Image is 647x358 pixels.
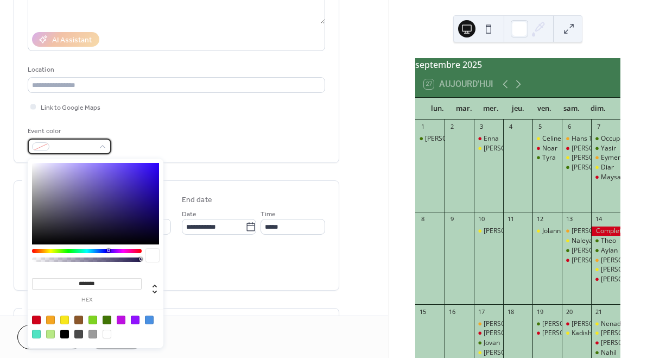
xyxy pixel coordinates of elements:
[536,123,544,131] div: 5
[594,123,602,131] div: 7
[601,163,614,172] div: Diar
[572,144,623,153] div: [PERSON_NAME]
[32,316,41,324] div: #D0021B
[532,144,562,153] div: Noar
[424,98,451,120] div: lun.
[32,297,142,303] label: hex
[562,153,591,162] div: Enzo Bryan
[536,307,544,316] div: 19
[484,134,499,143] div: Enna
[484,144,535,153] div: [PERSON_NAME]
[585,98,612,120] div: dim.
[131,316,139,324] div: #9013FE
[46,330,55,338] div: #B8E986
[565,215,573,223] div: 13
[182,209,196,220] span: Date
[591,246,620,255] div: Aylan
[474,144,503,153] div: Lucie
[591,329,620,338] div: Delsa
[572,227,632,236] div: [PERSON_NAME] T1
[594,307,602,316] div: 21
[562,134,591,143] div: Hans T1
[591,153,620,162] div: Eymen T1
[542,144,557,153] div: Noar
[474,134,503,143] div: Enna
[474,227,503,236] div: Massimo
[474,319,503,329] div: Marco T1
[88,330,97,338] div: #9B9B9B
[418,307,427,316] div: 15
[601,348,617,357] div: Nahil
[591,348,620,357] div: Nahil
[572,246,623,255] div: [PERSON_NAME]
[182,194,212,206] div: End date
[484,319,544,329] div: [PERSON_NAME] T1
[117,316,125,324] div: #BD10E0
[484,227,535,236] div: [PERSON_NAME]
[60,316,69,324] div: #F8E71C
[591,275,620,284] div: Yasmine
[474,338,503,348] div: Jovan
[562,329,591,338] div: Kadisha
[506,307,515,316] div: 18
[32,330,41,338] div: #50E3C2
[532,319,562,329] div: Enis
[601,144,616,153] div: Yasir
[17,325,84,349] button: Cancel
[506,123,515,131] div: 4
[103,330,111,338] div: #FFFFFF
[601,246,618,255] div: Aylan
[103,316,111,324] div: #417505
[542,227,561,236] div: Jolann
[601,153,631,162] div: Eymen T1
[591,256,620,265] div: Leonora T1
[532,329,562,338] div: Gabrielle
[591,236,620,246] div: Theo
[594,215,602,223] div: 14
[451,98,478,120] div: mar.
[558,98,585,120] div: sam.
[532,134,562,143] div: Celine
[474,348,503,357] div: Lavin Mira
[565,307,573,316] div: 20
[261,209,276,220] span: Time
[572,319,623,329] div: [PERSON_NAME]
[448,215,456,223] div: 9
[477,215,485,223] div: 10
[448,307,456,316] div: 16
[562,319,591,329] div: Jessica
[591,173,620,182] div: Maysa
[532,227,562,236] div: Jolann
[531,98,558,120] div: ven.
[28,125,109,137] div: Event color
[591,163,620,172] div: Diar
[484,348,535,357] div: [PERSON_NAME]
[572,153,623,162] div: [PERSON_NAME]
[88,316,97,324] div: #7ED321
[28,64,323,76] div: Location
[562,144,591,153] div: Celine Maria
[601,173,621,182] div: Maysa
[542,134,561,143] div: Celine
[418,123,427,131] div: 1
[477,307,485,316] div: 17
[562,163,591,172] div: Saron Amanuel
[418,215,427,223] div: 8
[572,134,597,143] div: Hans T1
[74,330,83,338] div: #4A4A4A
[591,319,620,329] div: Nenad
[415,58,620,71] div: septembre 2025
[562,256,591,265] div: Stefania Maria
[484,329,535,338] div: [PERSON_NAME]
[572,329,595,338] div: Kadisha
[591,144,620,153] div: Yasir
[542,153,556,162] div: Tyra
[484,338,500,348] div: Jovan
[504,98,531,120] div: jeu.
[477,123,485,131] div: 3
[572,236,593,246] div: Naleya
[601,319,621,329] div: Nenad
[145,316,154,324] div: #4A90E2
[565,123,573,131] div: 6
